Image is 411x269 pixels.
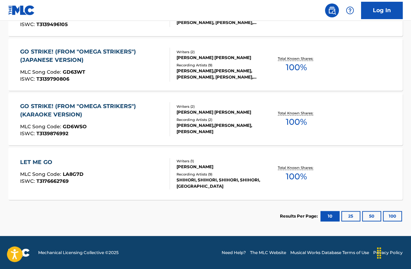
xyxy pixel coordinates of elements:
span: Mechanical Licensing Collective © 2025 [38,250,119,256]
span: 100 % [286,116,307,128]
div: [PERSON_NAME] [177,164,264,170]
div: Recording Artists ( 9 ) [177,63,264,68]
p: Total Known Shares: [278,56,315,61]
span: T3139876992 [36,130,68,137]
a: GO STRIKE! (FROM "OMEGA STRIKERS") (KARAOKE VERSION)MLC Song Code:GD6WSOISWC:T3139876992Writers (... [8,93,403,145]
iframe: Chat Widget [376,236,411,269]
div: SHIHORI, SHIHORI, SHIHORI, SHIHORI, [GEOGRAPHIC_DATA] [177,177,264,189]
span: T3139790806 [36,76,69,82]
a: Privacy Policy [373,250,403,256]
div: LET ME GO [20,158,84,166]
a: LET ME GOMLC Song Code:LA8G7DISWC:T3176662769Writers (1)[PERSON_NAME]Recording Artists (9)SHIHORI... [8,148,403,200]
div: [PERSON_NAME] [PERSON_NAME] [177,55,264,61]
div: Recording Artists ( 2 ) [177,117,264,122]
div: GO STRIKE! (FROM "OMEGA STRIKERS") (KARAOKE VERSION) [20,102,164,119]
span: T3176662769 [36,178,69,184]
button: 10 [320,211,340,221]
a: Public Search [325,3,339,17]
div: Writers ( 2 ) [177,104,264,109]
div: [PERSON_NAME],[PERSON_NAME], [PERSON_NAME], [PERSON_NAME], [PERSON_NAME], [PERSON_NAME], [PERSON_... [177,68,264,80]
span: ISWC : [20,178,36,184]
div: [PERSON_NAME] [PERSON_NAME] [177,109,264,115]
a: GO STRIKE! (FROM "OMEGA STRIKERS") (JAPANESE VERSION)MLC Song Code:GD63WTISWC:T3139790806Writers ... [8,39,403,91]
img: MLC Logo [8,5,35,15]
div: GO STRIKE! (FROM "OMEGA STRIKERS") (JAPANESE VERSION) [20,48,164,64]
p: Total Known Shares: [278,165,315,170]
span: ISWC : [20,21,36,27]
div: Recording Artists ( 9 ) [177,172,264,177]
span: T3139496105 [36,21,68,27]
span: GD63WT [63,69,85,75]
button: 25 [341,211,360,221]
img: search [328,6,336,15]
button: 50 [362,211,381,221]
button: 100 [383,211,402,221]
span: MLC Song Code : [20,171,63,177]
img: help [346,6,354,15]
span: ISWC : [20,130,36,137]
a: The MLC Website [250,250,286,256]
div: [PERSON_NAME],[PERSON_NAME], [PERSON_NAME] [177,122,264,135]
p: Results Per Page: [280,213,319,219]
img: logo [8,248,30,257]
span: ISWC : [20,76,36,82]
div: Writers ( 2 ) [177,49,264,55]
span: 100 % [286,170,307,183]
span: GD6WSO [63,123,87,130]
div: Writers ( 1 ) [177,158,264,164]
p: Total Known Shares: [278,111,315,116]
span: 100 % [286,61,307,74]
a: Need Help? [222,250,246,256]
a: Musical Works Database Terms of Use [290,250,369,256]
span: MLC Song Code : [20,69,63,75]
div: Drag [374,243,385,263]
span: MLC Song Code : [20,123,63,130]
a: Log In [361,2,403,19]
div: Help [343,3,357,17]
span: LA8G7D [63,171,84,177]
